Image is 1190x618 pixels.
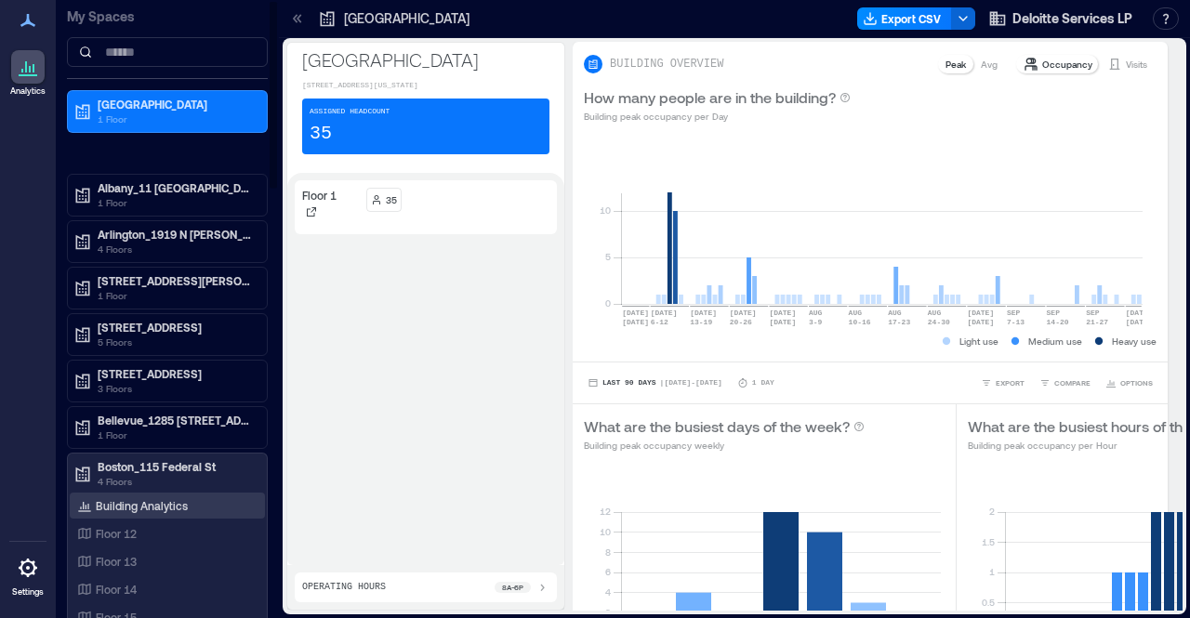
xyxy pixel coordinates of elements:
p: 35 [310,121,332,147]
span: OPTIONS [1120,377,1153,388]
p: 4 Floors [98,242,254,256]
text: [DATE] [1126,309,1153,317]
p: Visits [1126,57,1147,72]
tspan: 10 [600,204,611,216]
tspan: 8 [605,546,611,558]
tspan: 2 [605,607,611,618]
tspan: 12 [600,506,611,517]
text: SEP [1007,309,1021,317]
tspan: 2 [989,506,995,517]
text: 24-30 [928,318,950,326]
text: [DATE] [769,309,796,317]
text: 20-26 [730,318,752,326]
text: 10-16 [849,318,871,326]
tspan: 10 [600,526,611,537]
text: 7-13 [1007,318,1025,326]
text: [DATE] [967,318,994,326]
p: Peak [945,57,966,72]
text: 17-23 [888,318,910,326]
p: Floor 1 [302,188,337,203]
button: Deloitte Services LP [983,4,1138,33]
p: [STREET_ADDRESS][US_STATE] [302,80,549,91]
tspan: 1.5 [982,536,995,547]
p: 1 Day [752,377,774,388]
tspan: 6 [605,566,611,577]
p: 1 Floor [98,112,254,126]
text: AUG [928,309,942,317]
p: Boston_115 Federal St [98,459,254,474]
p: Building peak occupancy weekly [584,438,865,453]
p: 8a - 6p [502,582,523,593]
p: Heavy use [1112,334,1157,348]
text: 14-20 [1047,318,1069,326]
p: How many people are in the building? [584,86,836,109]
text: [DATE] [622,309,649,317]
p: [STREET_ADDRESS] [98,366,254,381]
p: [STREET_ADDRESS][PERSON_NAME] [98,273,254,288]
p: Avg [981,57,998,72]
p: [GEOGRAPHIC_DATA] [302,46,549,72]
button: COMPARE [1036,374,1094,392]
tspan: 0.5 [982,597,995,608]
a: Analytics [5,45,51,102]
p: Bellevue_1285 [STREET_ADDRESS] [98,413,254,427]
p: 1 Floor [98,195,254,210]
p: Analytics [10,85,46,97]
p: Settings [12,586,44,598]
p: Building peak occupancy per Day [584,109,851,124]
text: [DATE] [967,309,994,317]
button: OPTIONS [1102,374,1157,392]
p: 1 Floor [98,427,254,442]
span: EXPORT [996,377,1025,388]
p: What are the busiest days of the week? [584,415,850,438]
p: [STREET_ADDRESS] [98,320,254,335]
tspan: 5 [605,251,611,262]
text: 6-12 [651,318,668,326]
p: [GEOGRAPHIC_DATA] [344,9,469,28]
text: SEP [1086,309,1100,317]
a: Settings [6,546,50,603]
p: Floor 14 [96,582,137,597]
tspan: 4 [605,586,611,598]
p: Arlington_1919 N [PERSON_NAME] [98,227,254,242]
p: Light use [959,334,998,348]
p: My Spaces [67,7,268,26]
tspan: 0 [605,297,611,309]
span: Deloitte Services LP [1012,9,1132,28]
p: [GEOGRAPHIC_DATA] [98,97,254,112]
text: [DATE] [730,309,757,317]
button: Export CSV [857,7,952,30]
span: COMPARE [1054,377,1091,388]
p: Floor 13 [96,554,137,569]
p: 35 [386,192,397,207]
text: AUG [888,309,902,317]
p: Medium use [1028,334,1082,348]
p: Assigned Headcount [310,106,390,117]
p: Operating Hours [302,580,386,595]
tspan: 1 [989,566,995,577]
text: [DATE] [622,318,649,326]
text: AUG [809,309,823,317]
p: Building Analytics [96,498,188,513]
text: [DATE] [769,318,796,326]
text: SEP [1047,309,1061,317]
text: [DATE] [1126,318,1153,326]
text: 3-9 [809,318,823,326]
p: Occupancy [1042,57,1092,72]
p: 5 Floors [98,335,254,349]
p: Albany_11 [GEOGRAPHIC_DATA][PERSON_NAME] [98,180,254,195]
p: 4 Floors [98,474,254,489]
p: Floor 12 [96,526,137,541]
button: EXPORT [977,374,1028,392]
p: 1 Floor [98,288,254,303]
p: BUILDING OVERVIEW [610,57,723,72]
text: [DATE] [690,309,717,317]
text: AUG [849,309,863,317]
text: 13-19 [690,318,712,326]
text: [DATE] [651,309,678,317]
text: 21-27 [1086,318,1108,326]
p: 3 Floors [98,381,254,396]
button: Last 90 Days |[DATE]-[DATE] [584,374,726,392]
